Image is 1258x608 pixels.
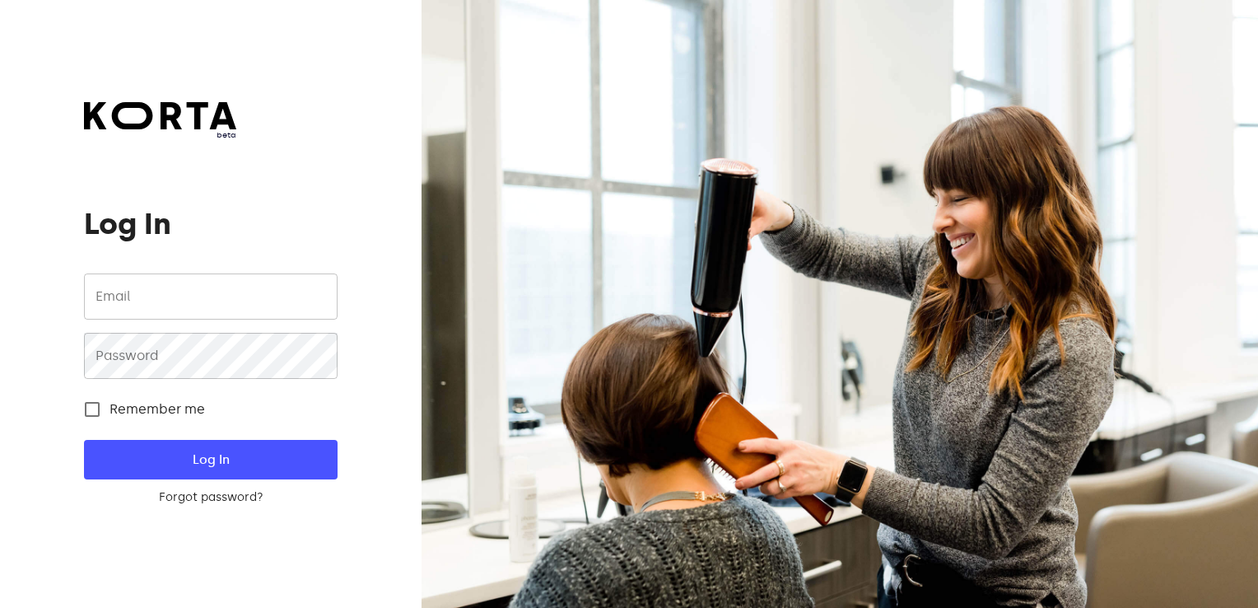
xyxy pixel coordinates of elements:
[110,449,310,470] span: Log In
[84,129,236,141] span: beta
[84,440,337,479] button: Log In
[109,400,205,419] span: Remember me
[84,208,337,241] h1: Log In
[84,102,236,129] img: Korta
[84,489,337,506] a: Forgot password?
[84,102,236,141] a: beta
